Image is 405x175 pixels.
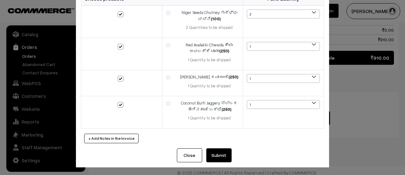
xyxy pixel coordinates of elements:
strong: (250) [221,107,231,112]
span: 1 [247,42,320,51]
button: Close [177,148,202,162]
span: 2 [247,10,320,18]
div: 1 Quantity to be shipped [180,83,239,89]
span: 2 [247,10,320,19]
img: product.jpg [166,75,170,79]
div: [PERSON_NAME] ರವಾ ಉಂಡಿ [180,74,239,80]
div: 1 Quantity to be shipped [180,115,239,121]
div: Coconut Burfi Jaggery ಬೆಲ್ಲದ ತೆಂಗಿನಕಾಯಿ ಬರ್ಫಿ [180,100,239,112]
div: Niger Seeds Chutney ಗುರೆಳ್ಳು ಚಟ್ನಿ [180,10,239,22]
strong: (100) [211,16,221,21]
img: product.jpg [166,43,170,47]
strong: (250) [219,48,229,53]
strong: (250) [228,74,238,79]
button: Submit [206,148,232,162]
div: 1 Quantity to be shipped [180,57,239,63]
img: product.jpg [166,11,170,15]
img: product.jpg [166,101,170,105]
button: + Add Notes in the Invoice [84,134,139,143]
div: 2 Quantities to be shipped [180,24,239,31]
span: 1 [247,100,320,109]
div: Red Avalakki Chewda ಕೆಂಪು ಅವಲಕ್ಕಿ ಚೂಡಾ [180,42,239,54]
span: 1 [247,74,320,83]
